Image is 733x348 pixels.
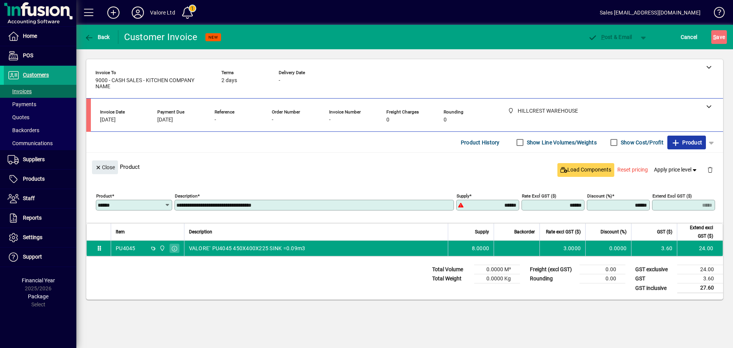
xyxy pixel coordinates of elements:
[701,166,719,173] app-page-header-button: Delete
[4,98,76,111] a: Payments
[711,30,727,44] button: Save
[619,139,664,146] label: Show Cost/Profit
[23,176,45,182] span: Products
[4,228,76,247] a: Settings
[631,283,677,293] td: GST inclusive
[23,33,37,39] span: Home
[560,166,611,174] span: Load Components
[474,265,520,274] td: 0.0000 M³
[544,244,581,252] div: 3.0000
[272,117,273,123] span: -
[101,6,126,19] button: Add
[92,160,118,174] button: Close
[472,244,489,252] span: 8.0000
[116,244,136,252] div: PU4045
[189,244,305,252] span: VALORE` PU4045 450X400X225 SINK =0.09m3
[4,209,76,228] a: Reports
[124,31,198,43] div: Customer Invoice
[667,136,706,149] button: Product
[585,241,631,256] td: 0.0000
[713,31,725,43] span: ave
[679,30,699,44] button: Cancel
[557,163,614,177] button: Load Components
[100,117,116,123] span: [DATE]
[4,248,76,267] a: Support
[208,35,218,40] span: NEW
[4,46,76,65] a: POS
[475,228,489,236] span: Supply
[652,193,692,199] mat-label: Extend excl GST ($)
[682,223,713,240] span: Extend excl GST ($)
[526,265,580,274] td: Freight (excl GST)
[8,101,36,107] span: Payments
[23,195,35,201] span: Staff
[457,193,469,199] mat-label: Supply
[631,274,677,283] td: GST
[4,27,76,46] a: Home
[701,160,719,179] button: Delete
[4,150,76,169] a: Suppliers
[175,193,197,199] mat-label: Description
[677,241,723,256] td: 24.00
[8,114,29,120] span: Quotes
[116,228,125,236] span: Item
[428,265,474,274] td: Total Volume
[546,228,581,236] span: Rate excl GST ($)
[8,140,53,146] span: Communications
[428,274,474,283] td: Total Weight
[4,85,76,98] a: Invoices
[90,163,120,170] app-page-header-button: Close
[657,228,672,236] span: GST ($)
[444,117,447,123] span: 0
[96,193,112,199] mat-label: Product
[126,6,150,19] button: Profile
[580,265,625,274] td: 0.00
[157,117,173,123] span: [DATE]
[601,228,626,236] span: Discount (%)
[600,6,701,19] div: Sales [EMAIL_ADDRESS][DOMAIN_NAME]
[4,170,76,189] a: Products
[601,34,605,40] span: P
[713,34,716,40] span: S
[525,139,597,146] label: Show Line Volumes/Weights
[4,189,76,208] a: Staff
[522,193,556,199] mat-label: Rate excl GST ($)
[631,265,677,274] td: GST exclusive
[617,166,648,174] span: Reset pricing
[631,241,677,256] td: 3.60
[458,136,503,149] button: Product History
[671,136,702,149] span: Product
[4,137,76,150] a: Communications
[474,274,520,283] td: 0.0000 Kg
[677,265,723,274] td: 24.00
[677,283,723,293] td: 27.60
[23,215,42,221] span: Reports
[95,78,210,90] span: 9000 - CASH SALES - KITCHEN COMPANY NAME
[654,166,698,174] span: Apply price level
[651,163,701,177] button: Apply price level
[584,30,636,44] button: Post & Email
[84,34,110,40] span: Back
[215,117,216,123] span: -
[157,244,166,253] span: HILLCREST WAREHOUSE
[8,88,32,94] span: Invoices
[23,52,33,58] span: POS
[150,6,175,19] div: Valore Ltd
[23,72,49,78] span: Customers
[8,127,39,133] span: Backorders
[221,78,237,84] span: 2 days
[329,117,331,123] span: -
[526,274,580,283] td: Rounding
[279,78,280,84] span: -
[386,117,389,123] span: 0
[23,234,42,240] span: Settings
[588,34,632,40] span: ost & Email
[28,293,48,299] span: Package
[587,193,612,199] mat-label: Discount (%)
[677,274,723,283] td: 3.60
[95,161,115,174] span: Close
[4,111,76,124] a: Quotes
[461,136,500,149] span: Product History
[23,254,42,260] span: Support
[4,124,76,137] a: Backorders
